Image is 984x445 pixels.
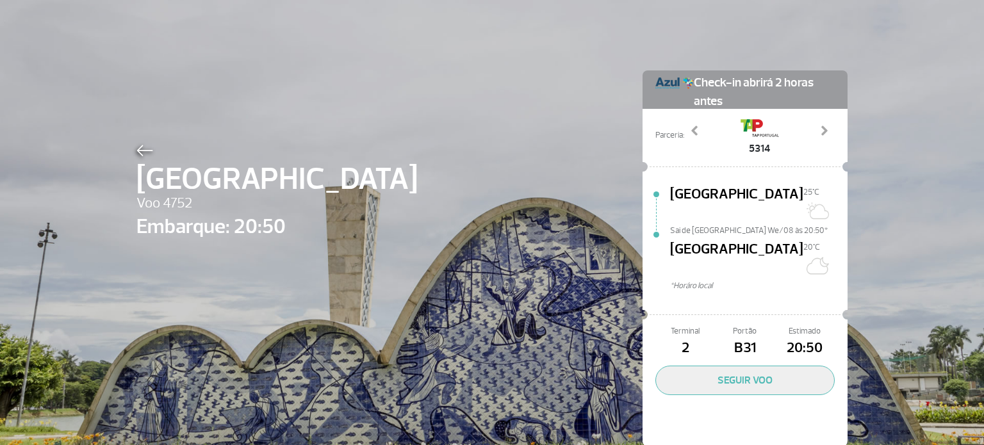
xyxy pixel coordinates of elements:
[803,253,829,279] img: Céu limpo
[136,211,418,242] span: Embarque: 20:50
[803,198,829,223] img: Sol com muitas nuvens
[655,325,715,337] span: Terminal
[670,239,803,280] span: [GEOGRAPHIC_DATA]
[655,366,835,395] button: SEGUIR VOO
[694,70,835,111] span: Check-in abrirá 2 horas antes
[741,141,779,156] span: 5314
[136,193,418,214] span: Voo 4752
[670,280,848,292] span: *Horáro local
[775,337,835,359] span: 20:50
[136,156,418,202] span: [GEOGRAPHIC_DATA]
[715,337,775,359] span: B31
[803,242,820,252] span: 20°C
[803,187,819,197] span: 25°C
[775,325,835,337] span: Estimado
[655,129,684,142] span: Parceria:
[670,184,803,225] span: [GEOGRAPHIC_DATA]
[715,325,775,337] span: Portão
[670,225,848,234] span: Sai de [GEOGRAPHIC_DATA] We/08 às 20:50*
[655,337,715,359] span: 2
